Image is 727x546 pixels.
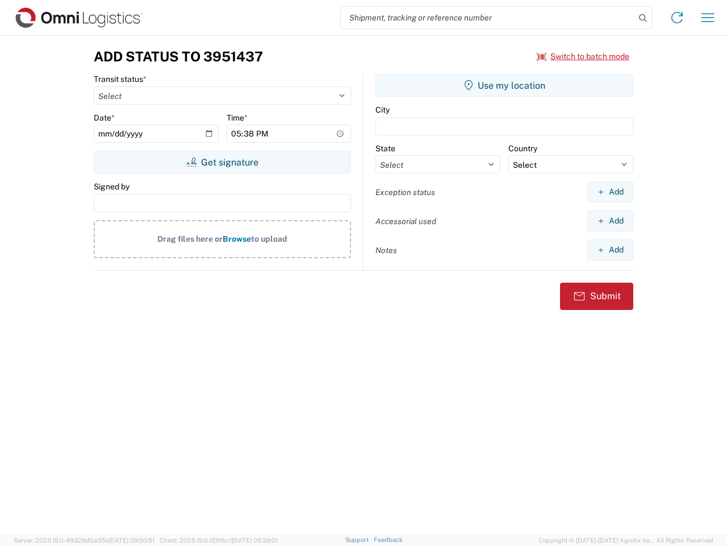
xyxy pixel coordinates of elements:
[227,113,248,123] label: Time
[251,234,287,243] span: to upload
[375,105,390,115] label: City
[375,187,435,197] label: Exception status
[375,143,395,154] label: State
[94,48,263,65] h3: Add Status to 3951437
[587,181,633,202] button: Add
[14,537,154,544] span: Server: 2025.19.0-49328d0a35e
[94,181,129,192] label: Signed by
[375,74,633,97] button: Use my location
[375,245,397,255] label: Notes
[160,537,278,544] span: Client: 2025.19.0-129fbcf
[157,234,223,243] span: Drag files here or
[587,239,633,260] button: Add
[94,151,351,173] button: Get signature
[94,113,115,123] label: Date
[232,537,278,544] span: [DATE] 09:39:01
[560,283,633,310] button: Submit
[508,143,537,154] label: Country
[223,234,251,243] span: Browse
[587,210,633,231] button: Add
[538,535,713,545] span: Copyright © [DATE]-[DATE] Agistix Inc., All Rights Reserved
[374,536,403,543] a: Feedback
[341,7,635,28] input: Shipment, tracking or reference number
[375,216,436,226] label: Accessorial used
[108,537,154,544] span: [DATE] 09:50:51
[537,47,629,66] button: Switch to batch mode
[345,536,374,543] a: Support
[94,74,147,84] label: Transit status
